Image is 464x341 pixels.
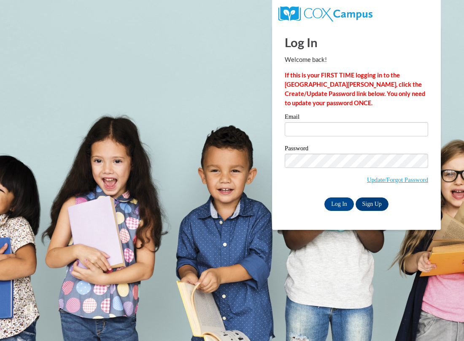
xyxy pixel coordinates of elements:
label: Email [285,114,428,122]
h1: Log In [285,34,428,51]
strong: If this is your FIRST TIME logging in to the [GEOGRAPHIC_DATA][PERSON_NAME], click the Create/Upd... [285,72,425,107]
a: COX Campus [278,10,372,17]
input: Log In [324,197,354,211]
a: Update/Forgot Password [367,176,428,183]
a: Sign Up [356,197,388,211]
label: Password [285,145,428,154]
img: COX Campus [278,6,372,21]
p: Welcome back! [285,55,428,64]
